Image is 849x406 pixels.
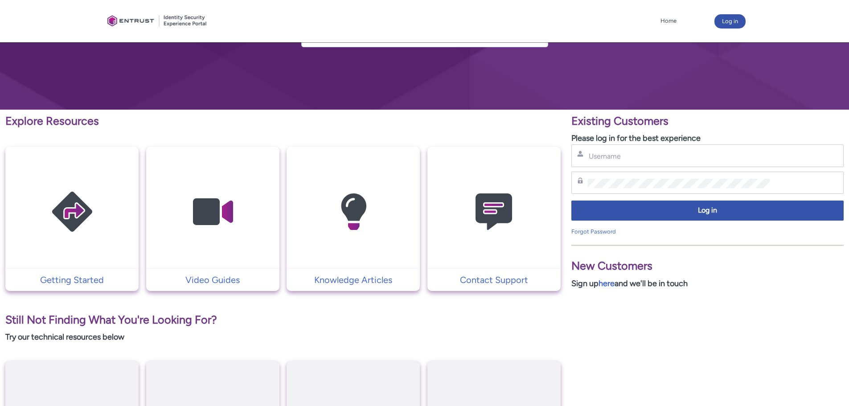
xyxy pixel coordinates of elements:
a: Forgot Password [571,228,616,235]
button: Log in [714,14,746,29]
p: Knowledge Articles [291,273,415,287]
a: Video Guides [146,273,279,287]
a: here [599,279,615,288]
a: Contact Support [427,273,561,287]
p: Video Guides [151,273,275,287]
input: Username [588,152,770,161]
img: Getting Started [30,164,115,260]
a: Home [658,14,679,28]
p: Sign up and we'll be in touch [571,278,844,290]
a: Knowledge Articles [287,273,420,287]
p: Contact Support [432,273,556,287]
a: Getting Started [5,273,139,287]
iframe: Qualified Messenger [690,200,849,406]
p: Still Not Finding What You're Looking For? [5,312,561,328]
p: Getting Started [10,273,134,287]
p: Existing Customers [571,113,844,130]
img: Contact Support [451,164,536,260]
p: Explore Resources [5,113,561,130]
img: Knowledge Articles [311,164,396,260]
p: Try our technical resources below [5,331,561,343]
p: Please log in for the best experience [571,132,844,144]
p: New Customers [571,258,844,275]
span: Log in [577,205,838,216]
img: Video Guides [170,164,255,260]
button: Log in [571,201,844,221]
